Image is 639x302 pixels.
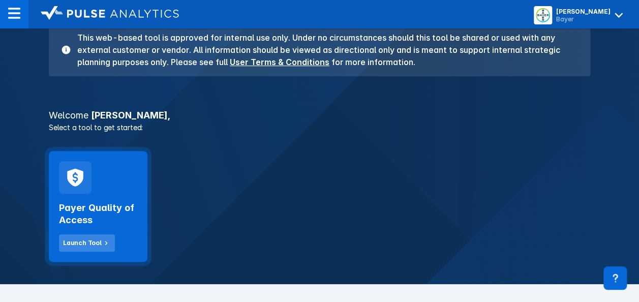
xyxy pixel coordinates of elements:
div: Bayer [556,15,611,23]
h2: Payer Quality of Access [59,202,137,226]
a: User Terms & Conditions [230,57,329,67]
a: Payer Quality of AccessLaunch Tool [49,151,147,262]
div: Launch Tool [63,238,102,248]
img: logo [41,6,179,20]
img: menu--horizontal.svg [8,7,20,19]
a: logo [28,6,179,22]
p: Select a tool to get started: [43,122,596,133]
div: Contact Support [603,266,627,290]
span: Welcome [49,110,88,120]
button: Launch Tool [59,234,115,252]
h3: [PERSON_NAME] , [43,111,596,120]
h3: This web-based tool is approved for internal use only. Under no circumstances should this tool be... [71,32,578,68]
img: menu button [536,8,550,22]
div: [PERSON_NAME] [556,8,611,15]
